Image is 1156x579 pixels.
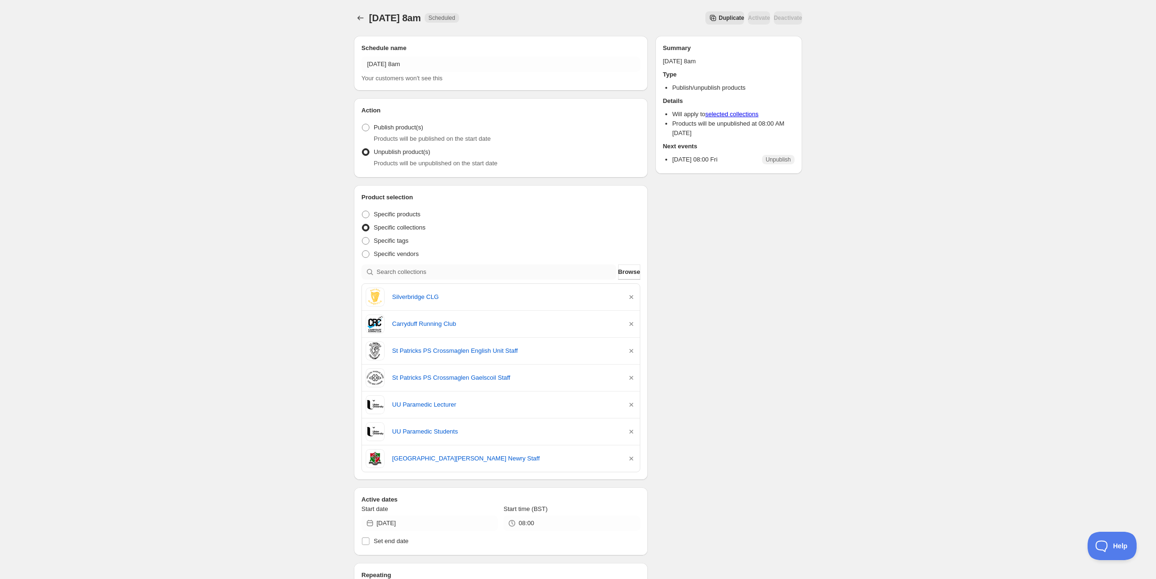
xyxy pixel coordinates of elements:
li: Products will be unpublished at 08:00 AM [DATE] [672,119,795,138]
span: Browse [618,267,640,277]
li: Will apply to [672,110,795,119]
span: Your customers won't see this [361,75,443,82]
span: Publish product(s) [374,124,423,131]
span: Start date [361,505,388,512]
button: Schedules [354,11,367,25]
span: Specific tags [374,237,409,244]
a: UU Paramedic Students [392,427,619,436]
button: Browse [618,264,640,280]
iframe: Toggle Customer Support [1088,532,1137,560]
a: St Patricks PS Crossmaglen Gaelscoil Staff [392,373,619,383]
span: Specific vendors [374,250,419,257]
a: [GEOGRAPHIC_DATA][PERSON_NAME] Newry Staff [392,454,619,463]
span: Scheduled [428,14,455,22]
li: Publish/unpublish products [672,83,795,93]
span: Unpublish [766,156,791,163]
span: Specific collections [374,224,426,231]
button: Secondary action label [705,11,744,25]
h2: Action [361,106,640,115]
h2: Product selection [361,193,640,202]
a: Carryduff Running Club [392,319,619,329]
input: Search collections [377,264,616,280]
span: Start time (BST) [503,505,547,512]
span: Duplicate [719,14,744,22]
h2: Summary [663,43,795,53]
span: [DATE] 8am [369,13,421,23]
a: UU Paramedic Lecturer [392,400,619,409]
a: St Patricks PS Crossmaglen English Unit Staff [392,346,619,356]
span: Unpublish product(s) [374,148,430,155]
a: selected collections [705,111,759,118]
p: [DATE] 8am [663,57,795,66]
span: Products will be unpublished on the start date [374,160,497,167]
h2: Details [663,96,795,106]
p: [DATE] 08:00 Fri [672,155,718,164]
span: Products will be published on the start date [374,135,491,142]
h2: Schedule name [361,43,640,53]
span: Set end date [374,537,409,545]
h2: Type [663,70,795,79]
h2: Active dates [361,495,640,504]
a: Silverbridge CLG [392,292,619,302]
h2: Next events [663,142,795,151]
span: Specific products [374,211,420,218]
